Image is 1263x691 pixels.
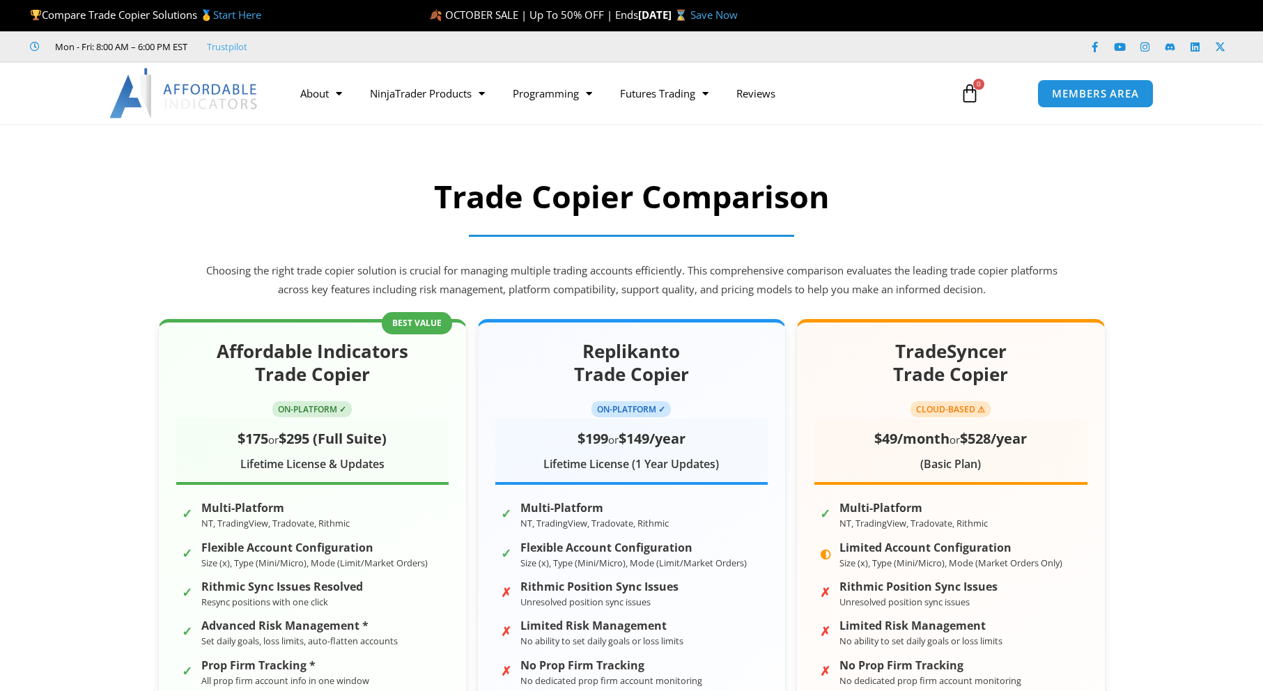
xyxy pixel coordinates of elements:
[279,429,387,448] span: $295 (Full Suite)
[201,596,328,608] small: Resync positions with one click
[820,581,832,593] span: ✗
[501,581,513,593] span: ✗
[201,619,398,632] strong: Advanced Risk Management *
[1052,88,1139,99] span: MEMBERS AREA
[578,429,608,448] span: $199
[182,581,194,593] span: ✓
[429,8,638,22] span: 🍂 OCTOBER SALE | Up To 50% OFF | Ends
[182,542,194,554] span: ✓
[839,557,1062,569] small: Size (x), Type (Mini/Micro), Mode (Market Orders Only)
[182,620,194,632] span: ✓
[495,340,768,387] h2: Replikanto Trade Copier
[820,620,832,632] span: ✗
[31,10,41,20] img: 🏆
[203,176,1060,217] h2: Trade Copier Comparison
[201,580,363,593] strong: Rithmic Sync Issues Resolved
[820,660,832,672] span: ✗
[520,674,702,687] small: No dedicated prop firm account monitoring
[638,8,690,22] strong: [DATE] ⌛
[176,340,449,387] h2: Affordable Indicators Trade Copier
[499,77,606,109] a: Programming
[839,674,1021,687] small: No dedicated prop firm account monitoring
[520,502,669,515] strong: Multi-Platform
[272,401,352,417] span: ON-PLATFORM ✓
[201,517,350,529] small: NT, TradingView, Tradovate, Rithmic
[182,660,194,672] span: ✓
[501,502,513,515] span: ✓
[520,557,747,569] small: Size (x), Type (Mini/Micro), Mode (Limit/Market Orders)
[820,502,832,515] span: ✓
[30,8,261,22] span: Compare Trade Copier Solutions 🥇
[286,77,944,109] nav: Menu
[814,340,1087,387] h2: TradeSyncer Trade Copier
[201,635,398,647] small: Set daily goals, loss limits, auto-flatten accounts
[495,426,768,451] div: or
[520,659,702,672] strong: No Prop Firm Tracking
[839,596,970,608] small: Unresolved position sync issues
[520,635,683,647] small: No ability to set daily goals or loss limits
[520,619,683,632] strong: Limited Risk Management
[213,8,261,22] a: Start Here
[874,429,950,448] span: $49/month
[501,660,513,672] span: ✗
[839,502,988,515] strong: Multi-Platform
[839,517,988,529] small: NT, TradingView, Tradovate, Rithmic
[495,454,768,475] div: Lifetime License (1 Year Updates)
[973,79,984,90] span: 0
[839,580,998,593] strong: Rithmic Position Sync Issues
[520,596,651,608] small: Unresolved position sync issues
[722,77,789,109] a: Reviews
[591,401,671,417] span: ON-PLATFORM ✓
[207,38,247,55] a: Trustpilot
[201,502,350,515] strong: Multi-Platform
[501,620,513,632] span: ✗
[201,557,428,569] small: Size (x), Type (Mini/Micro), Mode (Limit/Market Orders)
[109,68,259,118] img: LogoAI | Affordable Indicators – NinjaTrader
[690,8,738,22] a: Save Now
[520,541,747,554] strong: Flexible Account Configuration
[501,542,513,554] span: ✓
[356,77,499,109] a: NinjaTrader Products
[176,454,449,475] div: Lifetime License & Updates
[606,77,722,109] a: Futures Trading
[960,429,1027,448] span: $528/year
[839,619,1002,632] strong: Limited Risk Management
[939,73,1000,114] a: 0
[176,426,449,451] div: or
[203,261,1060,300] p: Choosing the right trade copier solution is crucial for managing multiple trading accounts effici...
[814,454,1087,475] div: (Basic Plan)
[520,517,669,529] small: NT, TradingView, Tradovate, Rithmic
[911,401,991,417] span: CLOUD-BASED ⚠
[201,541,428,554] strong: Flexible Account Configuration
[201,674,369,687] small: All prop firm account info in one window
[1037,79,1154,108] a: MEMBERS AREA
[238,429,268,448] span: $175
[619,429,685,448] span: $149/year
[820,542,832,554] span: ◐
[286,77,356,109] a: About
[52,38,187,55] span: Mon - Fri: 8:00 AM – 6:00 PM EST
[520,580,679,593] strong: Rithmic Position Sync Issues
[839,541,1062,554] strong: Limited Account Configuration
[839,635,1002,647] small: No ability to set daily goals or loss limits
[839,659,1021,672] strong: No Prop Firm Tracking
[201,659,369,672] strong: Prop Firm Tracking *
[182,502,194,515] span: ✓
[814,426,1087,451] div: or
